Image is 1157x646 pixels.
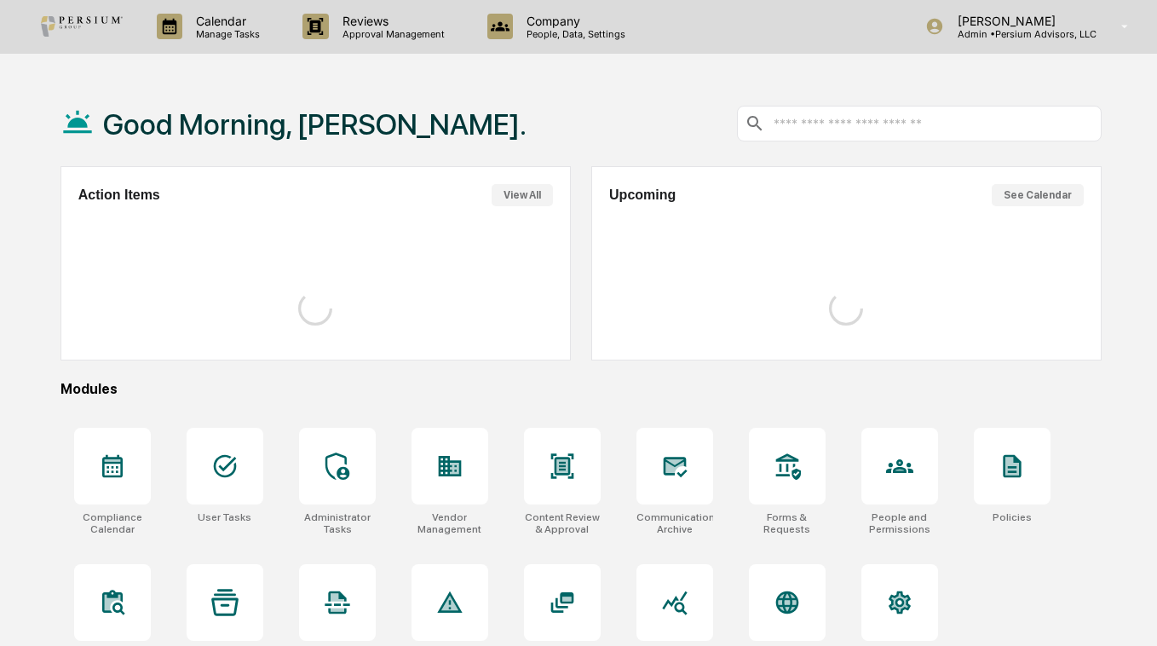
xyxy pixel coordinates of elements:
[944,14,1097,28] p: [PERSON_NAME]
[749,511,826,535] div: Forms & Requests
[182,28,268,40] p: Manage Tasks
[513,28,634,40] p: People, Data, Settings
[992,184,1084,206] button: See Calendar
[636,511,713,535] div: Communications Archive
[41,16,123,37] img: logo
[198,511,251,523] div: User Tasks
[861,511,938,535] div: People and Permissions
[993,511,1032,523] div: Policies
[103,107,527,141] h1: Good Morning, [PERSON_NAME].
[182,14,268,28] p: Calendar
[299,511,376,535] div: Administrator Tasks
[944,28,1097,40] p: Admin • Persium Advisors, LLC
[513,14,634,28] p: Company
[74,511,151,535] div: Compliance Calendar
[609,187,676,203] h2: Upcoming
[329,14,453,28] p: Reviews
[412,511,488,535] div: Vendor Management
[329,28,453,40] p: Approval Management
[78,187,160,203] h2: Action Items
[60,381,1102,397] div: Modules
[524,511,601,535] div: Content Review & Approval
[492,184,553,206] button: View All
